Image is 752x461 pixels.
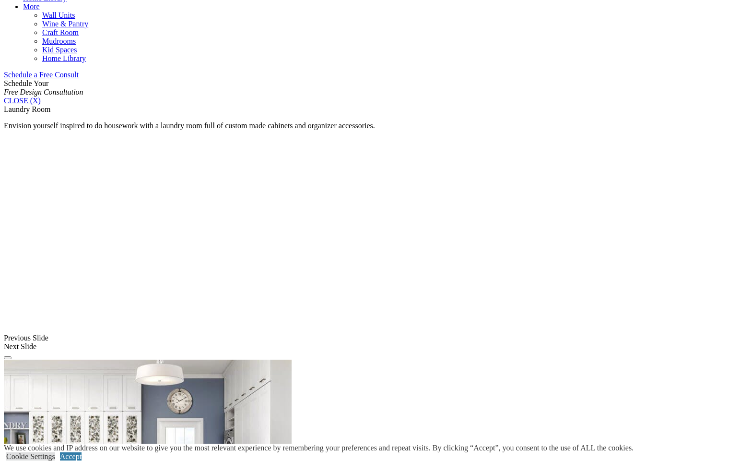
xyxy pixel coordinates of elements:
[4,79,83,96] span: Schedule Your
[42,54,86,62] a: Home Library
[42,20,88,28] a: Wine & Pantry
[4,105,50,113] span: Laundry Room
[42,46,77,54] a: Kid Spaces
[4,334,748,342] div: Previous Slide
[4,121,748,130] p: Envision yourself inspired to do housework with a laundry room full of custom made cabinets and o...
[4,444,634,452] div: We use cookies and IP address on our website to give you the most relevant experience by remember...
[23,2,40,11] a: More menu text will display only on big screen
[4,88,83,96] em: Free Design Consultation
[60,452,82,461] a: Accept
[42,11,75,19] a: Wall Units
[4,356,12,359] button: Click here to pause slide show
[42,37,76,45] a: Mudrooms
[4,97,41,105] a: CLOSE (X)
[42,28,79,36] a: Craft Room
[6,452,55,461] a: Cookie Settings
[4,71,79,79] a: Schedule a Free Consult (opens a dropdown menu)
[4,342,748,351] div: Next Slide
